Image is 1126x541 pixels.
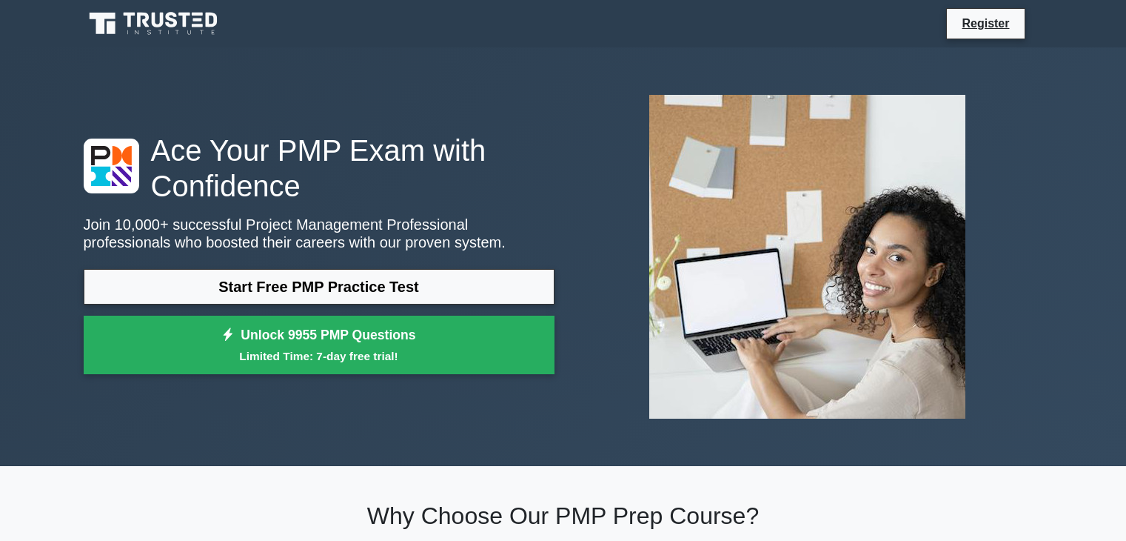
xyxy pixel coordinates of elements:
[84,133,554,204] h1: Ace Your PMP Exam with Confidence
[84,216,554,251] p: Join 10,000+ successful Project Management Professional professionals who boosted their careers w...
[84,269,554,305] a: Start Free PMP Practice Test
[953,14,1018,33] a: Register
[102,348,536,365] small: Limited Time: 7-day free trial!
[84,316,554,375] a: Unlock 9955 PMP QuestionsLimited Time: 7-day free trial!
[84,502,1043,530] h2: Why Choose Our PMP Prep Course?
